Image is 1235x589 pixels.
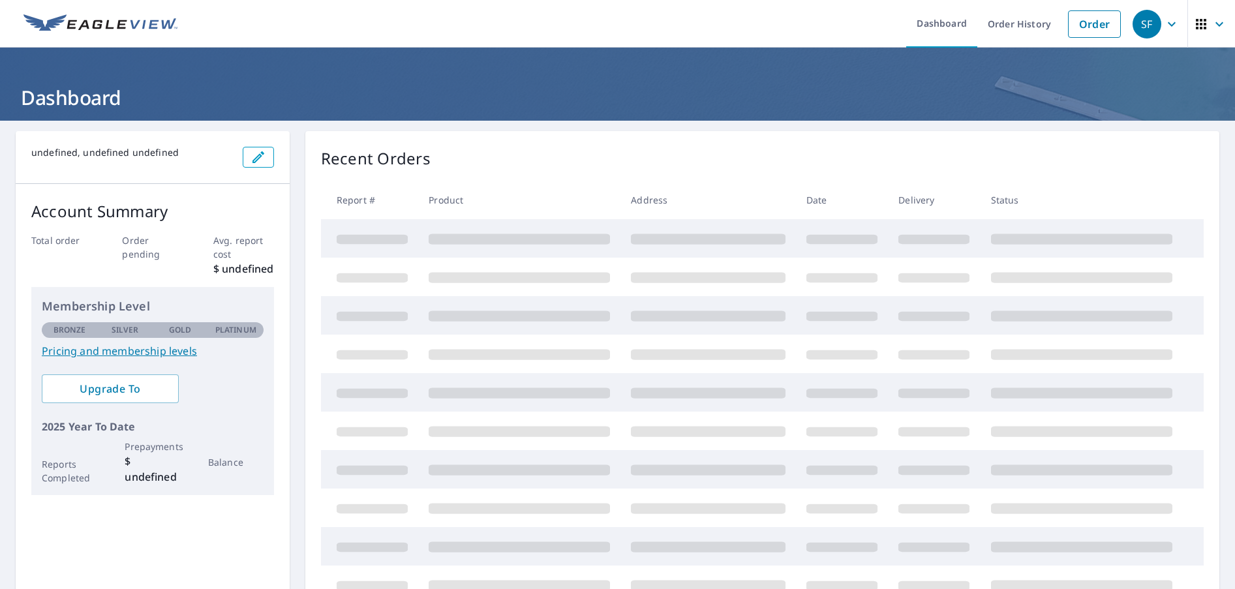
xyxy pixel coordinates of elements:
img: EV Logo [23,14,177,34]
p: undefined, undefined undefined [31,147,232,159]
p: Gold [169,324,191,336]
th: Address [620,181,796,219]
p: Total order [31,234,92,247]
p: Recent Orders [321,147,431,170]
th: Date [796,181,888,219]
p: Order pending [122,234,183,261]
p: Avg. report cost [213,234,274,261]
p: $ undefined [125,453,180,485]
th: Product [418,181,620,219]
p: Silver [112,324,139,336]
p: Membership Level [42,297,264,315]
p: Reports Completed [42,457,97,485]
p: Prepayments [125,440,180,453]
p: Account Summary [31,200,274,223]
th: Delivery [888,181,980,219]
p: $ undefined [213,261,274,277]
p: 2025 Year To Date [42,419,264,434]
a: Order [1068,10,1121,38]
p: Bronze [53,324,86,336]
span: Upgrade To [52,382,168,396]
p: Platinum [215,324,256,336]
div: SF [1133,10,1161,38]
th: Report # [321,181,418,219]
a: Upgrade To [42,374,179,403]
th: Status [981,181,1183,219]
h1: Dashboard [16,84,1219,111]
p: Balance [208,455,264,469]
a: Pricing and membership levels [42,343,264,359]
